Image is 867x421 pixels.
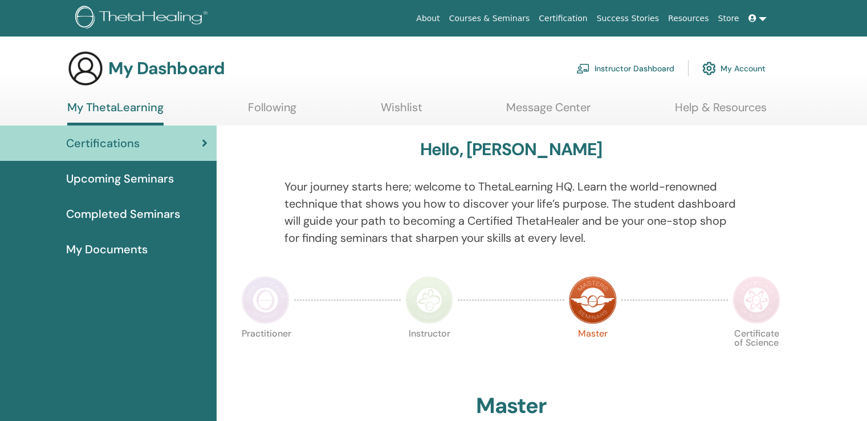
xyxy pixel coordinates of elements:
img: generic-user-icon.jpg [67,50,104,87]
a: Resources [664,8,714,29]
img: chalkboard-teacher.svg [576,63,590,74]
a: My Account [702,56,766,81]
a: Instructor Dashboard [576,56,674,81]
p: Master [569,329,617,377]
img: Instructor [405,276,453,324]
span: My Documents [66,241,148,258]
h3: Hello, [PERSON_NAME] [420,139,603,160]
a: My ThetaLearning [67,100,164,126]
h3: My Dashboard [108,58,225,79]
a: Certification [534,8,592,29]
a: Success Stories [592,8,664,29]
p: Practitioner [242,329,290,377]
a: Store [714,8,744,29]
p: Instructor [405,329,453,377]
a: About [412,8,444,29]
h2: Master [476,393,547,419]
a: Courses & Seminars [445,8,535,29]
span: Certifications [66,135,140,152]
a: Help & Resources [675,100,767,123]
img: cog.svg [702,59,716,78]
p: Certificate of Science [732,329,780,377]
img: Certificate of Science [732,276,780,324]
a: Message Center [506,100,591,123]
img: Practitioner [242,276,290,324]
span: Upcoming Seminars [66,170,174,187]
img: logo.png [75,6,211,31]
img: Master [569,276,617,324]
p: Your journey starts here; welcome to ThetaLearning HQ. Learn the world-renowned technique that sh... [284,178,738,246]
span: Completed Seminars [66,205,180,222]
a: Following [248,100,296,123]
a: Wishlist [381,100,422,123]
